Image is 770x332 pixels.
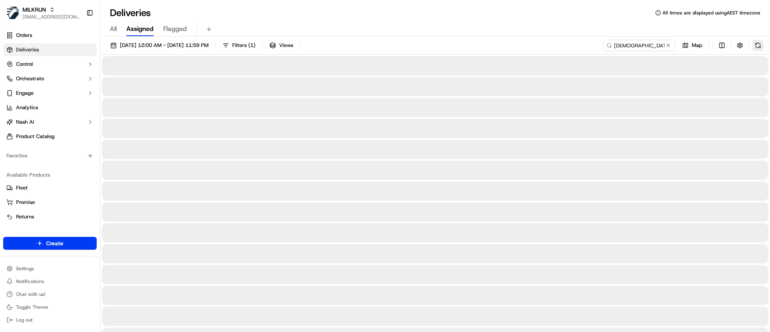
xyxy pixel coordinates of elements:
[679,40,706,51] button: Map
[3,314,97,326] button: Log out
[22,14,80,20] button: [EMAIL_ADDRESS][DOMAIN_NAME]
[126,24,154,34] span: Assigned
[3,210,97,223] button: Returns
[232,42,255,49] span: Filters
[120,42,209,49] span: [DATE] 12:00 AM - [DATE] 11:59 PM
[16,104,38,111] span: Analytics
[16,61,33,68] span: Control
[3,130,97,143] a: Product Catalog
[163,24,187,34] span: Flagged
[3,72,97,85] button: Orchestrate
[266,40,297,51] button: Views
[16,199,35,206] span: Promise
[663,10,760,16] span: All times are displayed using AEST timezone
[3,43,97,56] a: Deliveries
[3,149,97,162] div: Favorites
[16,75,44,82] span: Orchestrate
[3,301,97,313] button: Toggle Theme
[22,6,46,14] button: MILKRUN
[16,278,44,285] span: Notifications
[107,40,212,51] button: [DATE] 12:00 AM - [DATE] 11:59 PM
[110,6,151,19] h1: Deliveries
[16,90,34,97] span: Engage
[248,42,255,49] span: ( 1 )
[16,213,34,220] span: Returns
[692,42,702,49] span: Map
[16,291,45,297] span: Chat with us!
[3,276,97,287] button: Notifications
[16,46,39,53] span: Deliveries
[6,6,19,19] img: MILKRUN
[3,181,97,194] button: Fleet
[3,58,97,71] button: Control
[6,213,93,220] a: Returns
[219,40,259,51] button: Filters(1)
[16,118,34,126] span: Nash AI
[16,32,32,39] span: Orders
[6,199,93,206] a: Promise
[16,184,28,191] span: Fleet
[3,289,97,300] button: Chat with us!
[16,304,48,310] span: Toggle Theme
[3,87,97,100] button: Engage
[3,116,97,128] button: Nash AI
[3,237,97,250] button: Create
[603,40,675,51] input: Type to search
[3,196,97,209] button: Promise
[3,101,97,114] a: Analytics
[3,263,97,274] button: Settings
[279,42,293,49] span: Views
[3,169,97,181] div: Available Products
[16,133,55,140] span: Product Catalog
[16,317,32,323] span: Log out
[3,29,97,42] a: Orders
[16,265,34,272] span: Settings
[752,40,764,51] button: Refresh
[6,184,93,191] a: Fleet
[3,3,83,22] button: MILKRUNMILKRUN[EMAIL_ADDRESS][DOMAIN_NAME]
[110,24,117,34] span: All
[46,239,63,247] span: Create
